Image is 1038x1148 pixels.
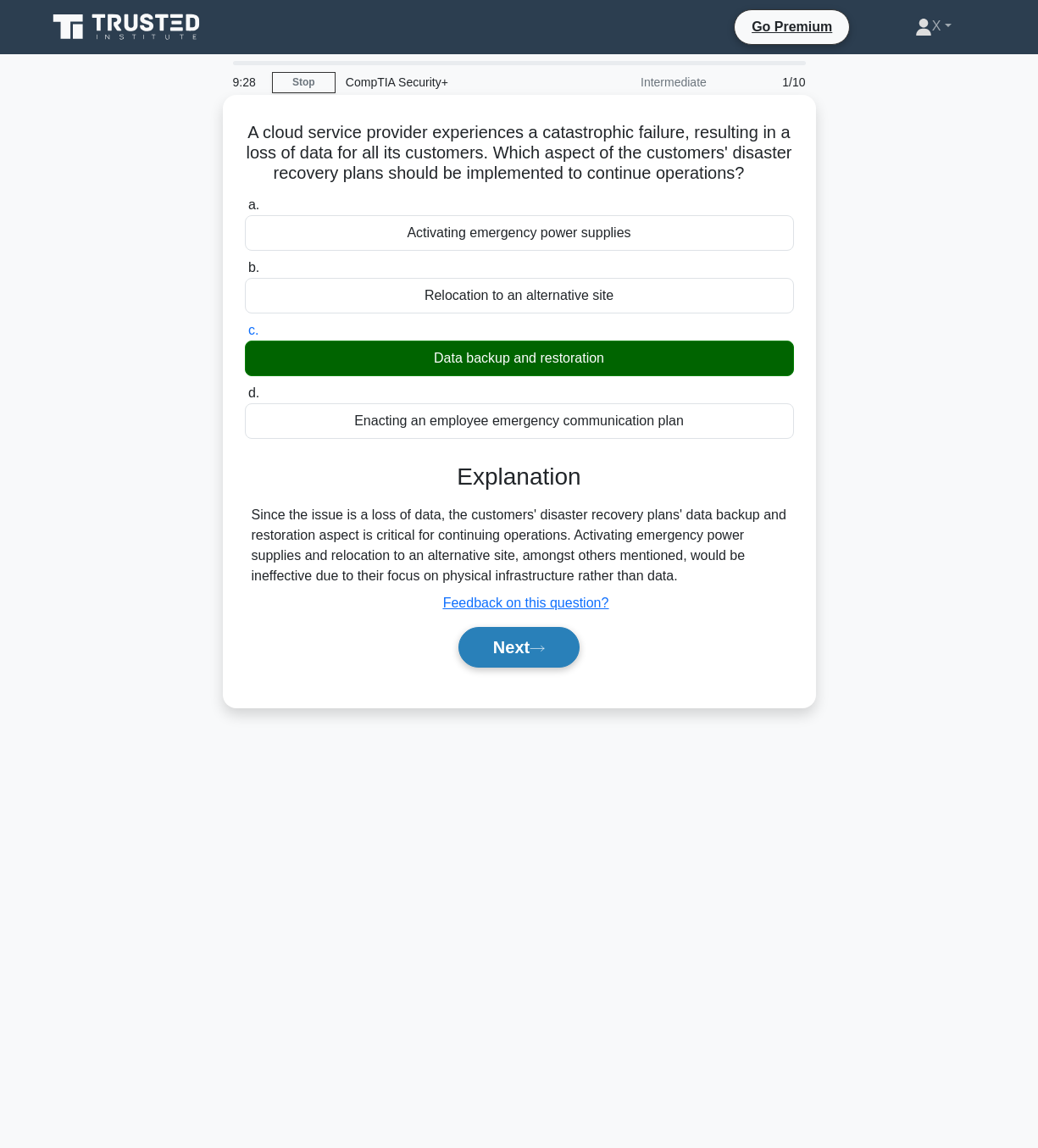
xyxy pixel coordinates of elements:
[458,627,580,668] button: Next
[443,596,609,610] a: Feedback on this question?
[272,72,336,93] a: Stop
[248,197,259,212] span: a.
[245,215,794,251] div: Activating emergency power supplies
[741,16,842,37] a: Go Premium
[252,505,787,586] div: Since the issue is a loss of data, the customers' disaster recovery plans' data backup and restor...
[569,65,717,99] div: Intermediate
[336,65,569,99] div: CompTIA Security+
[255,463,784,491] h3: Explanation
[245,341,794,376] div: Data backup and restoration
[248,260,259,275] span: b.
[717,65,816,99] div: 1/10
[223,65,272,99] div: 9:28
[245,278,794,313] div: Relocation to an alternative site
[243,122,796,185] h5: A cloud service provider experiences a catastrophic failure, resulting in a loss of data for all ...
[874,9,992,43] a: X
[245,403,794,439] div: Enacting an employee emergency communication plan
[248,385,259,400] span: d.
[248,323,258,337] span: c.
